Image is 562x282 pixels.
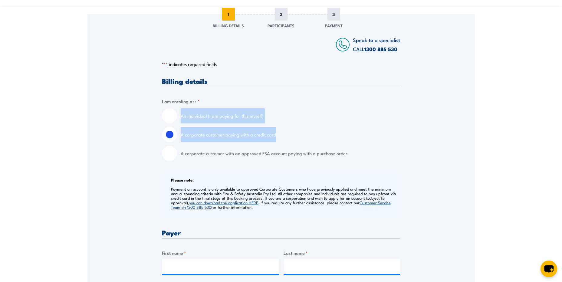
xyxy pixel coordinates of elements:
[171,200,391,210] a: Customer Service Team on 1300 885 530
[213,22,244,28] span: Billing Details
[162,61,400,67] p: " " indicates required fields
[181,108,400,123] label: An individual (I am paying for this myself)
[364,45,397,53] a: 1300 885 530
[222,8,235,21] span: 1
[541,261,557,277] button: chat-button
[284,249,400,256] label: Last name
[181,146,400,161] label: A corporate customer with an approved FSA account paying with a purchase order
[268,22,294,28] span: Participants
[162,98,200,105] legend: I am enroling as:
[189,200,258,205] a: you can download the application HERE
[325,22,343,28] span: Payment
[353,36,400,53] span: Speak to a specialist CALL
[327,8,340,21] span: 3
[162,229,400,236] h3: Payer
[171,177,194,183] b: Please note:
[162,77,400,84] h3: Billing details
[171,187,399,209] p: Payment on account is only available to approved Corporate Customers who have previously applied ...
[275,8,288,21] span: 2
[162,249,279,256] label: First name
[181,127,400,142] label: A corporate customer paying with a credit card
